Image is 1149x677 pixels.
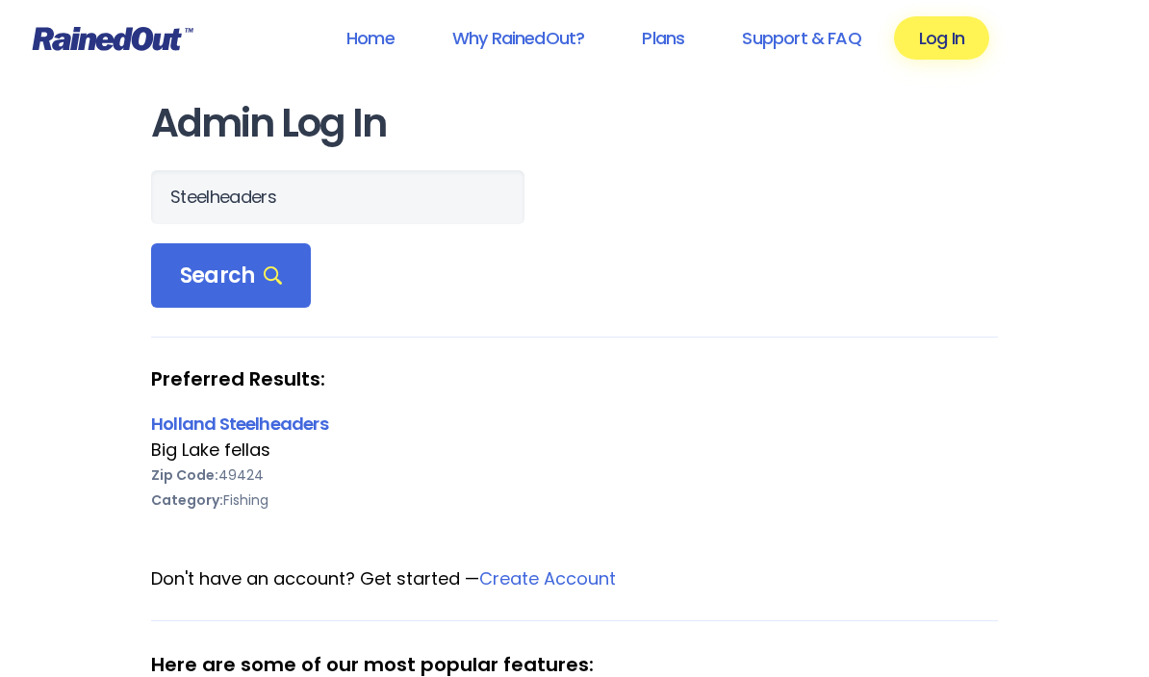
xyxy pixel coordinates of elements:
[479,566,616,590] a: Create Account
[151,102,998,145] h1: Admin Log In
[427,16,610,60] a: Why RainedOut?
[151,366,998,391] strong: Preferred Results:
[151,412,328,436] a: Holland Steelheaders
[151,170,524,224] input: Search Orgs…
[151,488,998,513] div: Fishing
[321,16,420,60] a: Home
[151,243,311,309] div: Search
[151,490,223,510] b: Category:
[151,463,998,488] div: 49424
[151,438,998,463] div: Big Lake fellas
[894,16,989,60] a: Log In
[180,263,282,289] span: Search
[617,16,709,60] a: Plans
[151,465,218,485] b: Zip Code:
[151,411,998,437] div: Holland Steelheaders
[717,16,885,60] a: Support & FAQ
